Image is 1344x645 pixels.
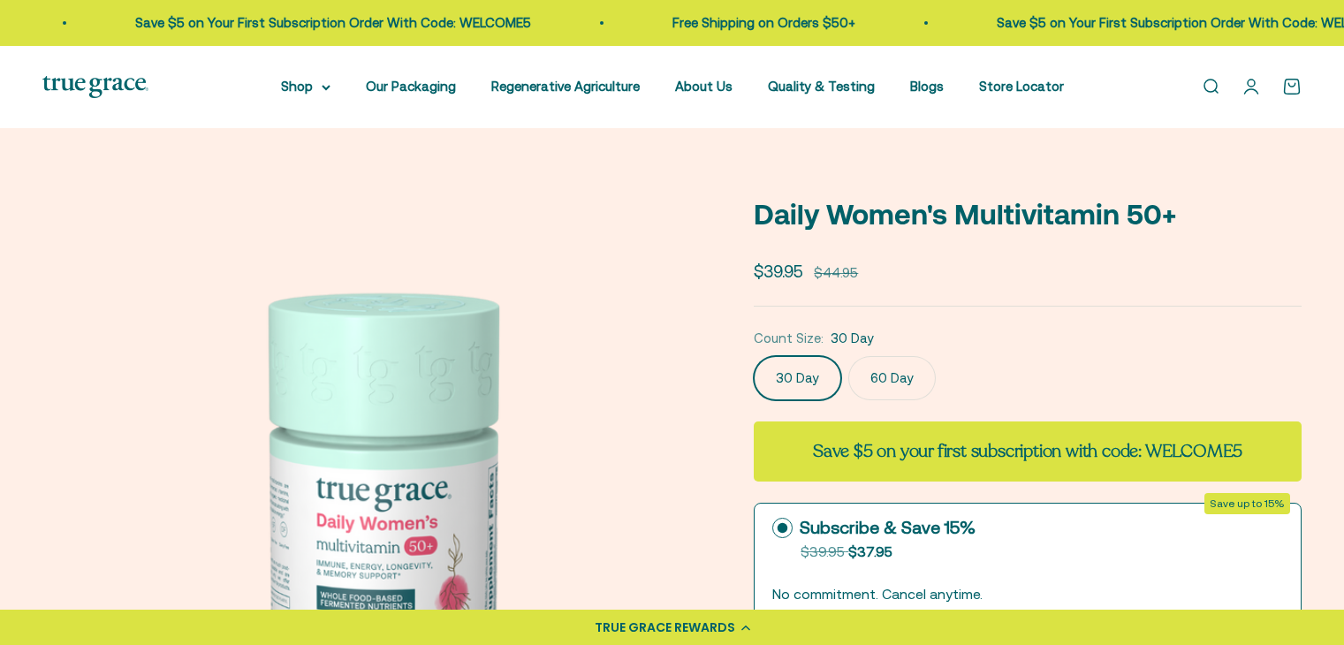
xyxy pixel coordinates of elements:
a: Free Shipping on Orders $50+ [659,15,842,30]
a: Regenerative Agriculture [491,79,640,94]
a: Quality & Testing [768,79,875,94]
summary: Shop [281,76,330,97]
strong: Save $5 on your first subscription with code: WELCOME5 [813,439,1242,463]
a: Our Packaging [366,79,456,94]
compare-at-price: $44.95 [814,262,858,284]
a: Blogs [910,79,944,94]
span: 30 Day [831,328,874,349]
a: Store Locator [979,79,1064,94]
p: Save $5 on Your First Subscription Order With Code: WELCOME5 [122,12,518,34]
sale-price: $39.95 [754,258,803,285]
legend: Count Size: [754,328,824,349]
p: Daily Women's Multivitamin 50+ [754,192,1302,237]
div: TRUE GRACE REWARDS [595,618,735,637]
a: About Us [675,79,733,94]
